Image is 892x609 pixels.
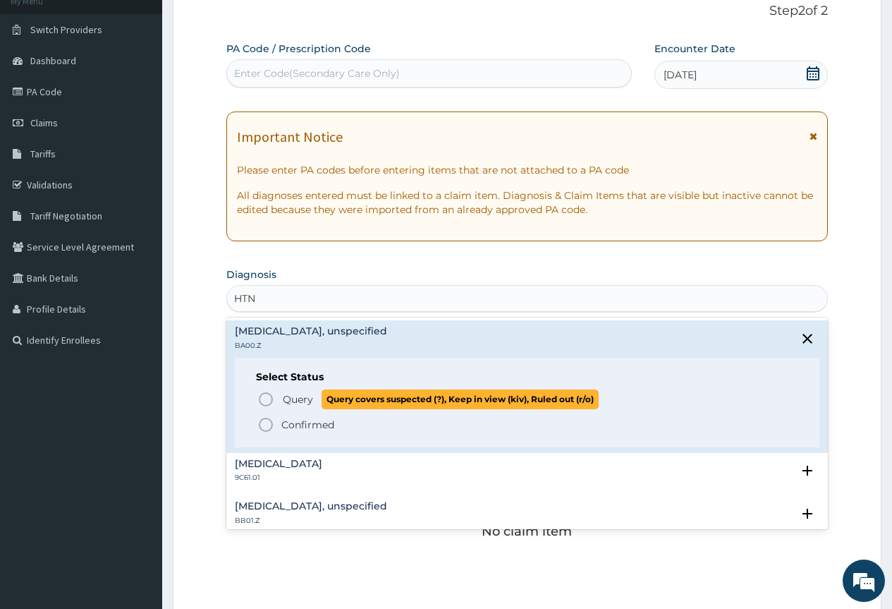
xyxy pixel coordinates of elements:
[235,473,322,483] p: 9C61.01
[30,23,102,36] span: Switch Providers
[322,390,599,409] span: Query covers suspected (?), Keep in view (kiv), Ruled out (r/o)
[226,267,276,282] label: Diagnosis
[7,385,269,435] textarea: Type your message and hit 'Enter'
[281,418,334,432] p: Confirmed
[257,391,274,408] i: status option query
[231,7,265,41] div: Minimize live chat window
[226,4,828,19] p: Step 2 of 2
[235,341,387,351] p: BA00.Z
[30,210,102,222] span: Tariff Negotiation
[30,54,76,67] span: Dashboard
[256,372,798,382] h6: Select Status
[226,42,371,56] label: PA Code / Prescription Code
[482,524,572,538] p: No claim item
[235,516,387,526] p: BB01.Z
[26,71,57,106] img: d_794563401_company_1708531726252_794563401
[235,501,387,512] h4: [MEDICAL_DATA], unspecified
[283,392,313,406] span: Query
[237,129,343,145] h1: Important Notice
[237,163,817,177] p: Please enter PA codes before entering items that are not attached to a PA code
[799,462,816,479] i: open select status
[257,416,274,433] i: status option filled
[30,147,56,160] span: Tariffs
[654,42,735,56] label: Encounter Date
[234,66,400,80] div: Enter Code(Secondary Care Only)
[664,68,697,82] span: [DATE]
[82,178,195,320] span: We're online!
[799,505,816,522] i: open select status
[30,116,58,129] span: Claims
[73,79,237,97] div: Chat with us now
[235,326,387,337] h4: [MEDICAL_DATA], unspecified
[799,330,816,347] i: close select status
[235,459,322,469] h4: [MEDICAL_DATA]
[237,188,817,217] p: All diagnoses entered must be linked to a claim item. Diagnosis & Claim Items that are visible bu...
